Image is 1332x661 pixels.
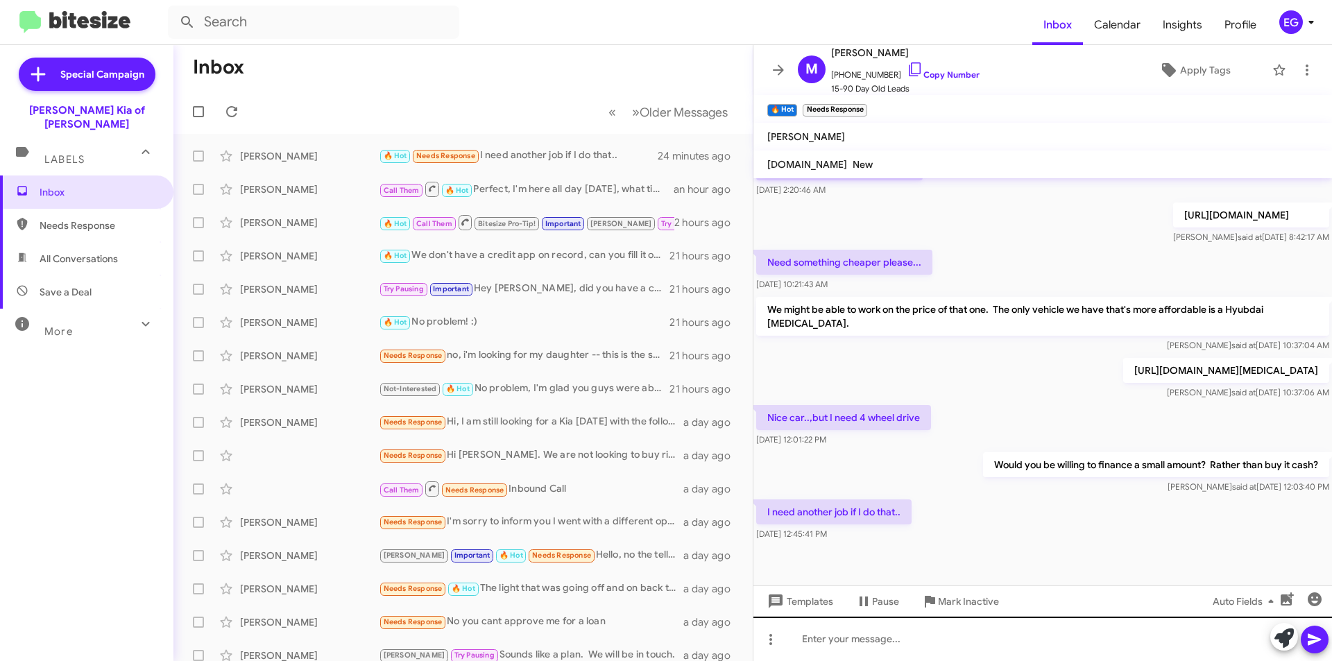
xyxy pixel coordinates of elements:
[683,582,742,596] div: a day ago
[910,589,1010,614] button: Mark Inactive
[478,219,536,228] span: Bitesize Pro-Tip!
[983,452,1329,477] p: Would you be willing to finance a small amount? Rather than buy it cash?
[384,651,445,660] span: [PERSON_NAME]
[756,405,931,430] p: Nice car..,but I need 4 wheel drive
[384,486,420,495] span: Call Them
[384,418,443,427] span: Needs Response
[384,251,407,260] span: 🔥 Hot
[384,551,445,560] span: [PERSON_NAME]
[601,98,736,126] nav: Page navigation example
[756,250,932,275] p: Need something cheaper please...
[756,434,826,445] span: [DATE] 12:01:22 PM
[1279,10,1303,34] div: EG
[1238,232,1262,242] span: said at
[767,158,847,171] span: [DOMAIN_NAME]
[590,219,652,228] span: [PERSON_NAME]
[40,252,118,266] span: All Conversations
[658,149,742,163] div: 24 minutes ago
[1083,5,1152,45] span: Calendar
[1152,5,1213,45] a: Insights
[624,98,736,126] button: Next
[669,316,742,329] div: 21 hours ago
[844,589,910,614] button: Pause
[445,186,469,195] span: 🔥 Hot
[379,281,669,297] div: Hey [PERSON_NAME], did you have a chance to check out the link I sent you?
[240,316,379,329] div: [PERSON_NAME]
[767,104,797,117] small: 🔥 Hot
[545,219,581,228] span: Important
[499,551,523,560] span: 🔥 Hot
[40,218,157,232] span: Needs Response
[379,214,674,231] div: Good morning, [PERSON_NAME]! Its [PERSON_NAME] over at [GEOGRAPHIC_DATA], seeing if you got time ...
[674,182,742,196] div: an hour ago
[40,285,92,299] span: Save a Deal
[379,447,683,463] div: Hi [PERSON_NAME]. We are not looking to buy right now unless one of our older cars decides for us...
[40,185,157,199] span: Inbox
[872,589,899,614] span: Pause
[379,347,669,363] div: no, i'm looking for my daughter -- this is the style she wants. I'll keep looking, thank you
[240,149,379,163] div: [PERSON_NAME]
[379,248,669,264] div: We don't have a credit app on record, can you fill it out if i send you the link?
[193,56,244,78] h1: Inbox
[384,617,443,626] span: Needs Response
[1180,58,1231,83] span: Apply Tags
[240,615,379,629] div: [PERSON_NAME]
[379,480,683,497] div: Inbound Call
[446,384,470,393] span: 🔥 Hot
[600,98,624,126] button: Previous
[803,104,866,117] small: Needs Response
[1123,358,1329,383] p: [URL][DOMAIN_NAME][MEDICAL_DATA]
[416,151,475,160] span: Needs Response
[240,282,379,296] div: [PERSON_NAME]
[379,414,683,430] div: Hi, I am still looking for a Kia [DATE] with the following config: SX-Prestige Hybrid Exterior: I...
[240,349,379,363] div: [PERSON_NAME]
[60,67,144,81] span: Special Campaign
[1167,387,1329,397] span: [PERSON_NAME] [DATE] 10:37:06 AM
[608,103,616,121] span: «
[379,381,669,397] div: No problem, I'm glad you guys were able to connect, I'll put notes in my system about that. :) Ha...
[1232,481,1256,492] span: said at
[1231,340,1256,350] span: said at
[379,614,683,630] div: No you cant approve me for a loan
[1267,10,1317,34] button: EG
[756,297,1329,336] p: We might be able to work on the price of that one. The only vehicle we have that's more affordabl...
[44,325,73,338] span: More
[661,219,701,228] span: Try Pausing
[683,482,742,496] div: a day ago
[454,651,495,660] span: Try Pausing
[384,384,437,393] span: Not-Interested
[532,551,591,560] span: Needs Response
[454,551,490,560] span: Important
[379,547,683,563] div: Hello, no the telluride S that might have been in our budget sold.
[756,184,826,195] span: [DATE] 2:20:46 AM
[831,61,980,82] span: [PHONE_NUMBER]
[640,105,728,120] span: Older Messages
[683,449,742,463] div: a day ago
[853,158,873,171] span: New
[669,282,742,296] div: 21 hours ago
[1032,5,1083,45] a: Inbox
[433,284,469,293] span: Important
[384,584,443,593] span: Needs Response
[379,514,683,530] div: I'm sorry to inform you I went with a different option. Thank you for reaching out
[1173,232,1329,242] span: [PERSON_NAME] [DATE] 8:42:17 AM
[416,219,452,228] span: Call Them
[19,58,155,91] a: Special Campaign
[1213,5,1267,45] a: Profile
[384,284,424,293] span: Try Pausing
[683,515,742,529] div: a day ago
[674,216,742,230] div: 2 hours ago
[805,58,818,80] span: M
[240,415,379,429] div: [PERSON_NAME]
[168,6,459,39] input: Search
[384,318,407,327] span: 🔥 Hot
[753,589,844,614] button: Templates
[240,216,379,230] div: [PERSON_NAME]
[1168,481,1329,492] span: [PERSON_NAME] [DATE] 12:03:40 PM
[756,499,912,524] p: I need another job if I do that..
[831,44,980,61] span: [PERSON_NAME]
[1123,58,1265,83] button: Apply Tags
[1167,340,1329,350] span: [PERSON_NAME] [DATE] 10:37:04 AM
